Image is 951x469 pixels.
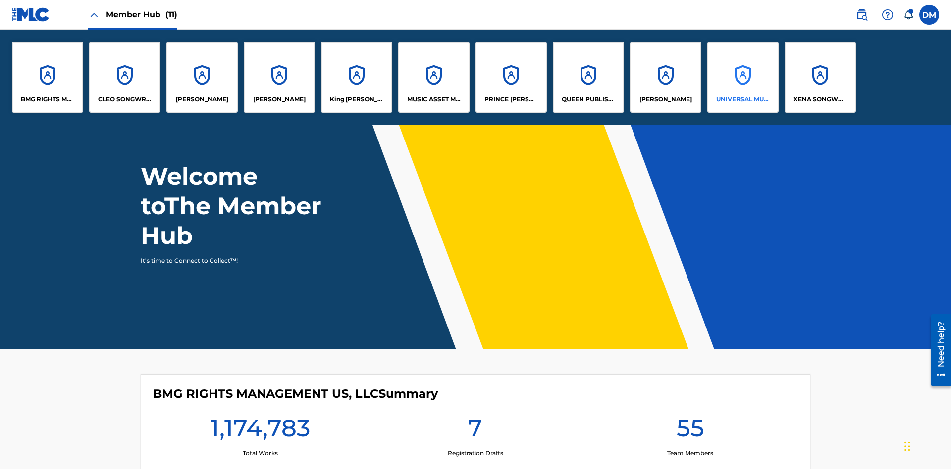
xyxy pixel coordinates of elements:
a: Accounts[PERSON_NAME] [166,42,238,113]
img: search [856,9,868,21]
a: AccountsCLEO SONGWRITER [89,42,160,113]
p: ELVIS COSTELLO [176,95,228,104]
a: Accounts[PERSON_NAME] [244,42,315,113]
h1: 7 [468,413,482,449]
a: AccountsUNIVERSAL MUSIC PUB GROUP [707,42,779,113]
a: AccountsKing [PERSON_NAME] [321,42,392,113]
p: BMG RIGHTS MANAGEMENT US, LLC [21,95,75,104]
div: Notifications [903,10,913,20]
p: King McTesterson [330,95,384,104]
h1: 1,174,783 [211,413,310,449]
a: AccountsBMG RIGHTS MANAGEMENT US, LLC [12,42,83,113]
div: Drag [904,431,910,461]
a: AccountsQUEEN PUBLISHA [553,42,624,113]
a: Public Search [852,5,872,25]
p: Total Works [243,449,278,458]
span: (11) [165,10,177,19]
iframe: Chat Widget [901,422,951,469]
p: It's time to Connect to Collect™! [141,256,313,265]
h4: BMG RIGHTS MANAGEMENT US, LLC [153,386,438,401]
div: Help [878,5,898,25]
p: UNIVERSAL MUSIC PUB GROUP [716,95,770,104]
p: Team Members [667,449,713,458]
a: Accounts[PERSON_NAME] [630,42,701,113]
img: Close [88,9,100,21]
p: Registration Drafts [448,449,503,458]
h1: Welcome to The Member Hub [141,161,326,250]
div: User Menu [919,5,939,25]
a: AccountsMUSIC ASSET MANAGEMENT (MAM) [398,42,470,113]
p: QUEEN PUBLISHA [562,95,616,104]
img: MLC Logo [12,7,50,22]
p: MUSIC ASSET MANAGEMENT (MAM) [407,95,461,104]
a: AccountsXENA SONGWRITER [785,42,856,113]
p: CLEO SONGWRITER [98,95,152,104]
p: RONALD MCTESTERSON [639,95,692,104]
h1: 55 [677,413,704,449]
img: help [882,9,894,21]
p: XENA SONGWRITER [793,95,847,104]
p: PRINCE MCTESTERSON [484,95,538,104]
span: Member Hub [106,9,177,20]
p: EYAMA MCSINGER [253,95,306,104]
iframe: Resource Center [923,310,951,391]
a: AccountsPRINCE [PERSON_NAME] [475,42,547,113]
